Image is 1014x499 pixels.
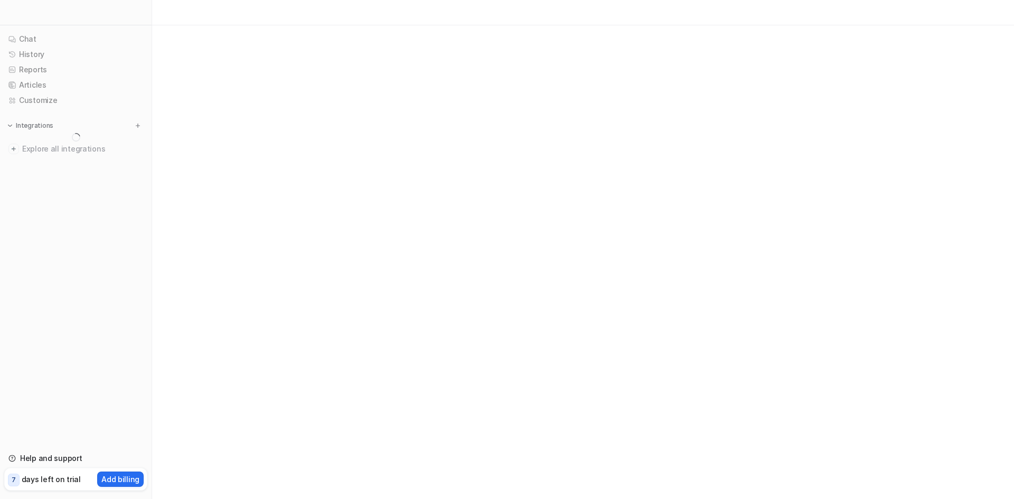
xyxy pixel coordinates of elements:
[4,142,147,156] a: Explore all integrations
[101,474,139,485] p: Add billing
[8,144,19,154] img: explore all integrations
[22,474,81,485] p: days left on trial
[4,47,147,62] a: History
[12,475,16,485] p: 7
[4,93,147,108] a: Customize
[6,122,14,129] img: expand menu
[134,122,142,129] img: menu_add.svg
[4,120,57,131] button: Integrations
[16,121,53,130] p: Integrations
[4,62,147,77] a: Reports
[4,78,147,92] a: Articles
[4,451,147,466] a: Help and support
[97,472,144,487] button: Add billing
[22,140,143,157] span: Explore all integrations
[4,32,147,46] a: Chat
